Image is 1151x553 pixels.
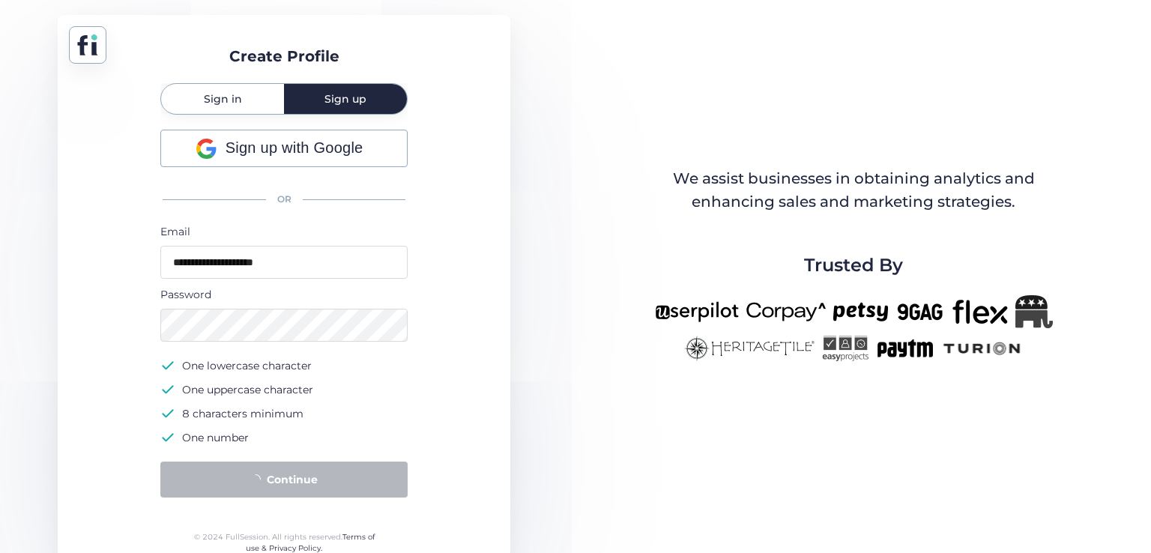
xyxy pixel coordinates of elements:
img: Republicanlogo-bw.png [1015,295,1053,328]
img: paytm-new.png [876,336,934,361]
div: Password [160,286,408,303]
img: flex-new.png [952,295,1008,328]
span: Trusted By [804,251,903,279]
img: petsy-new.png [833,295,888,328]
div: Create Profile [229,45,339,68]
img: corpay-new.png [746,295,826,328]
img: turion-new.png [941,336,1023,361]
div: One number [182,429,249,447]
span: Sign up with Google [226,136,363,160]
div: OR [160,184,408,216]
div: We assist businesses in obtaining analytics and enhancing sales and marketing strategies. [656,167,1051,214]
div: 8 characters minimum [182,405,303,423]
img: easyprojects-new.png [822,336,868,361]
div: One uppercase character [182,381,313,399]
span: Sign in [204,94,242,104]
span: Sign up [324,94,366,104]
div: Email [160,223,408,240]
img: userpilot-new.png [655,295,739,328]
img: heritagetile-new.png [684,336,815,361]
img: 9gag-new.png [895,295,945,328]
div: One lowercase character [182,357,312,375]
button: Continue [160,462,408,498]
